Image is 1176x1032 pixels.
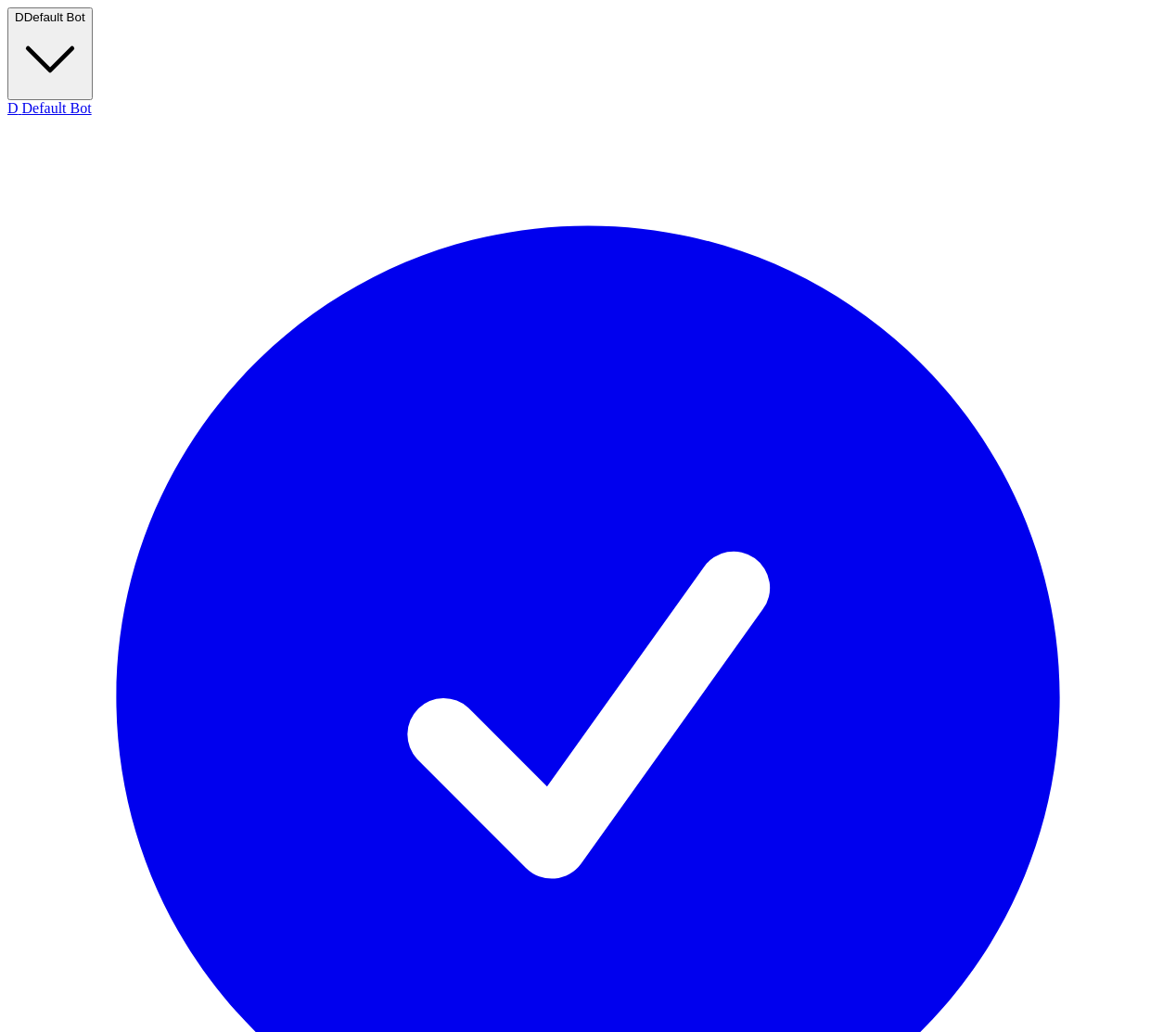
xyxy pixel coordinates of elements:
[7,100,1169,117] div: Default Bot
[15,10,24,24] span: D
[24,10,85,24] span: Default Bot
[7,7,93,100] button: DDefault Bot
[7,100,19,116] span: D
